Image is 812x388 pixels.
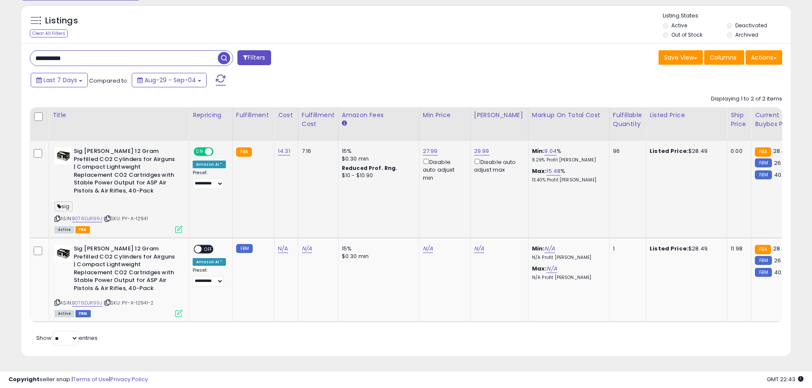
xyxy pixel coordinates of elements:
div: seller snap | | [9,376,148,384]
b: Listed Price: [650,147,688,155]
img: 41aaFGsH4lL._SL40_.jpg [55,147,72,164]
span: Columns [710,53,737,62]
div: 0.00 [731,147,745,155]
small: FBA [236,147,252,157]
a: N/A [474,244,484,253]
small: FBM [755,170,772,179]
a: Privacy Policy [110,375,148,383]
div: Amazon AI * [193,161,226,168]
span: | SKU: PY-A-12941 [104,215,148,222]
span: 2025-09-12 22:43 GMT [767,375,803,383]
div: % [532,147,603,163]
div: Preset: [193,170,226,189]
small: FBA [755,245,771,254]
div: Displaying 1 to 2 of 2 items [711,95,782,103]
b: Min: [532,147,545,155]
div: 7.16 [302,147,332,155]
div: Clear All Filters [30,29,68,37]
span: 26.99 [774,256,789,264]
span: 28.49 [773,244,789,253]
a: N/A [544,244,555,253]
div: Cost [278,111,295,120]
div: Listed Price [650,111,723,120]
p: N/A Profit [PERSON_NAME] [532,255,603,261]
span: 40.47 [774,171,790,179]
button: Columns [704,50,744,65]
img: 41aaFGsH4lL._SL40_.jpg [55,245,72,262]
button: Save View [659,50,703,65]
small: FBA [755,147,771,157]
p: 13.40% Profit [PERSON_NAME] [532,177,603,183]
div: $28.49 [650,147,720,155]
label: Deactivated [735,22,767,29]
span: sig [55,201,72,211]
button: Aug-29 - Sep-04 [132,73,207,87]
span: Compared to: [89,77,128,85]
div: 96 [613,147,639,155]
a: Terms of Use [73,375,109,383]
h5: Listings [45,15,78,27]
span: ON [194,148,205,155]
div: Amazon Fees [342,111,416,120]
small: FBM [755,158,772,167]
b: Listed Price: [650,244,688,253]
small: FBM [755,268,772,277]
div: 1 [613,245,639,253]
a: 9.04 [544,147,557,155]
button: Last 7 Days [31,73,88,87]
div: 11.98 [731,245,745,253]
div: Ship Price [731,111,748,129]
label: Out of Stock [671,31,702,38]
div: Markup on Total Cost [532,111,606,120]
span: Last 7 Days [43,76,77,84]
th: The percentage added to the cost of goods (COGS) that forms the calculator for Min & Max prices. [528,107,609,141]
a: N/A [546,264,557,273]
div: Title [52,111,185,120]
p: Listing States: [663,12,791,20]
span: All listings currently available for purchase on Amazon [55,310,74,317]
b: Sig [PERSON_NAME] 12 Gram Prefilled CO2 Cylinders for Airguns | Compact Lightweight Replacement C... [74,245,177,294]
a: B076DJR99J [72,215,102,222]
div: ASIN: [55,147,182,232]
div: Preset: [193,267,226,287]
button: Filters [237,50,271,65]
span: FBA [75,226,90,233]
span: All listings currently available for purchase on Amazon [55,226,74,233]
small: Amazon Fees. [342,120,347,127]
div: Amazon AI * [193,258,226,266]
label: Active [671,22,687,29]
p: N/A Profit [PERSON_NAME] [532,275,603,281]
label: Archived [735,31,758,38]
b: Sig [PERSON_NAME] 12 Gram Prefilled CO2 Cylinders for Airguns | Compact Lightweight Replacement C... [74,147,177,197]
div: % [532,167,603,183]
span: OFF [202,246,215,253]
div: 15% [342,147,413,155]
a: N/A [302,244,312,253]
strong: Copyright [9,375,40,383]
span: Aug-29 - Sep-04 [144,76,196,84]
span: 28.49 [773,147,789,155]
p: 8.29% Profit [PERSON_NAME] [532,157,603,163]
span: 40.47 [774,268,790,276]
a: B076DJR99J [72,299,102,307]
a: 27.99 [423,147,438,155]
a: 29.99 [474,147,489,155]
b: Min: [532,244,545,253]
div: Current Buybox Price [755,111,799,129]
div: $0.30 min [342,155,413,163]
small: FBM [755,256,772,265]
div: Disable auto adjust max [474,157,522,174]
a: 14.31 [278,147,290,155]
div: Fulfillment [236,111,271,120]
button: Actions [746,50,782,65]
a: 15.48 [546,167,561,175]
div: $0.30 min [342,253,413,260]
a: N/A [423,244,433,253]
div: Repricing [193,111,229,120]
div: Disable auto adjust min [423,157,464,182]
div: Fulfillment Cost [302,111,335,129]
div: ASIN: [55,245,182,316]
b: Reduced Prof. Rng. [342,164,398,172]
div: Fulfillable Quantity [613,111,642,129]
div: Min Price [423,111,467,120]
